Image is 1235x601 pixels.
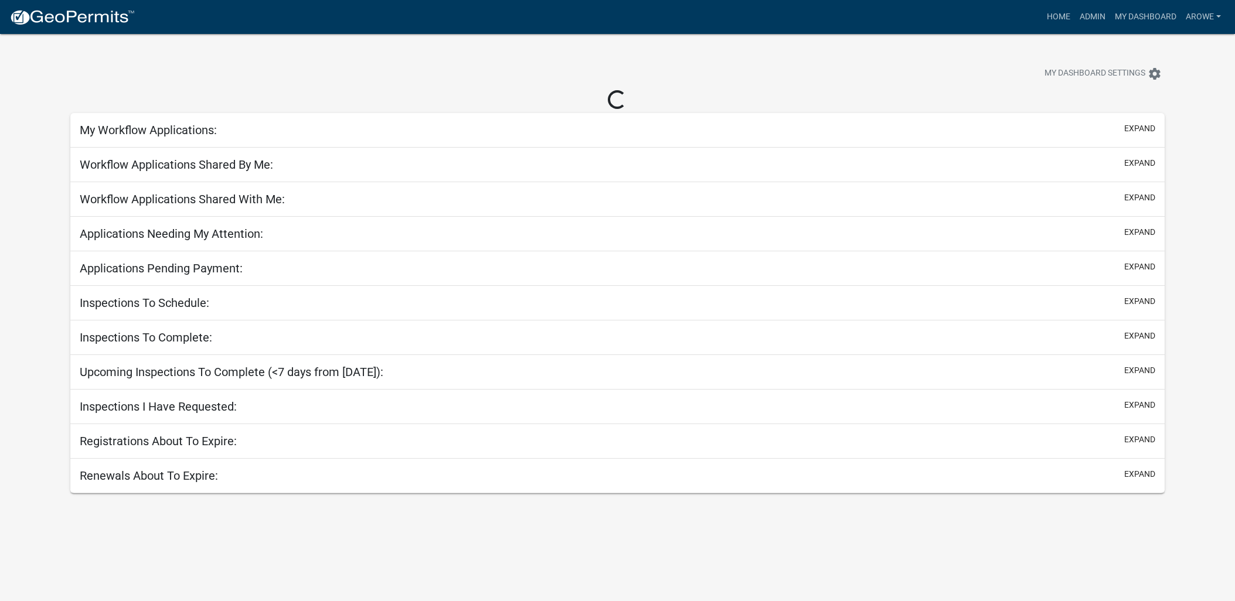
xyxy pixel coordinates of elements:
button: expand [1124,364,1155,377]
button: expand [1124,468,1155,480]
button: expand [1124,122,1155,135]
h5: Applications Needing My Attention: [80,227,263,241]
button: expand [1124,192,1155,204]
h5: Inspections To Schedule: [80,296,209,310]
h5: Renewals About To Expire: [80,469,218,483]
a: Admin [1075,6,1110,28]
h5: Inspections I Have Requested: [80,399,237,414]
button: expand [1124,295,1155,308]
button: expand [1124,157,1155,169]
i: settings [1148,67,1162,81]
a: arowe [1181,6,1226,28]
button: My Dashboard Settingssettings [1035,62,1171,85]
button: expand [1124,433,1155,446]
h5: Workflow Applications Shared By Me: [80,158,273,172]
h5: Inspections To Complete: [80,330,212,344]
button: expand [1124,261,1155,273]
button: expand [1124,330,1155,342]
h5: Registrations About To Expire: [80,434,237,448]
a: My Dashboard [1110,6,1181,28]
button: expand [1124,226,1155,238]
span: My Dashboard Settings [1045,67,1145,81]
h5: Upcoming Inspections To Complete (<7 days from [DATE]): [80,365,383,379]
h5: My Workflow Applications: [80,123,217,137]
h5: Workflow Applications Shared With Me: [80,192,285,206]
a: Home [1042,6,1075,28]
button: expand [1124,399,1155,411]
h5: Applications Pending Payment: [80,261,243,275]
